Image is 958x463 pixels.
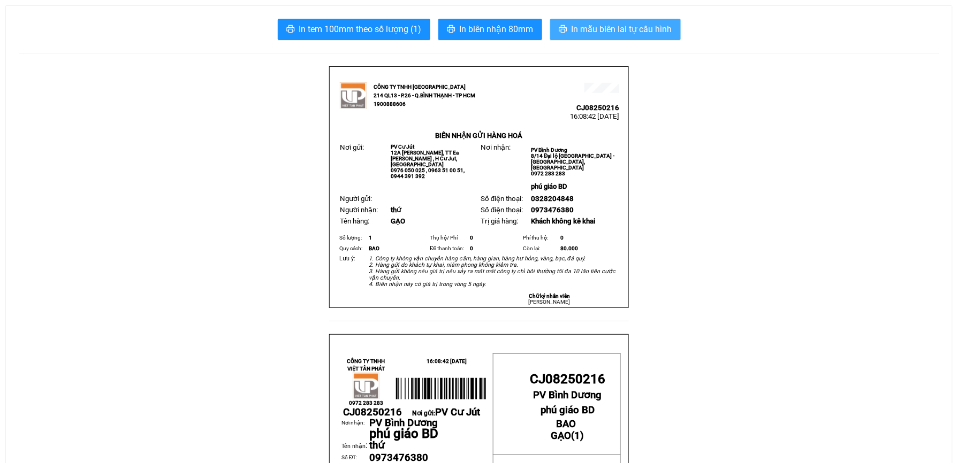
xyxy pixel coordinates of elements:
[391,206,401,214] span: thứ
[572,22,672,36] span: In mẫu biên lai tự cấu hình
[369,255,615,288] em: 1. Công ty không vận chuyển hàng cấm, hàng gian, hàng hư hỏng, vàng, bạc, đá quý. 2. Hàng gửi do ...
[341,443,366,450] span: Tên nhận
[412,410,480,417] span: Nơi gửi:
[343,406,402,418] span: CJ08250216
[531,171,566,176] span: 0972 283 283
[541,404,595,416] span: phú giáo BD
[531,206,574,214] span: 0973476380
[435,132,522,140] strong: BIÊN NHẬN GỬI HÀNG HOÁ
[576,104,619,112] span: CJ08250216
[534,389,602,401] span: PV Bình Dương
[559,25,567,35] span: printer
[370,439,385,451] span: thứ
[531,153,615,171] span: 8/14 Đại lộ [GEOGRAPHIC_DATA] - [GEOGRAPHIC_DATA], [GEOGRAPHIC_DATA]
[447,25,455,35] span: printer
[531,182,567,190] span: phú giáo BD
[531,147,568,153] span: PV Bình Dương
[391,150,459,167] span: 12A [PERSON_NAME], TT Ea [PERSON_NAME] , H Cư Jut, [GEOGRAPHIC_DATA]
[341,440,368,450] span: :
[278,19,430,40] button: printerIn tem 100mm theo số lượng (1)
[570,112,619,120] span: 16:08:42 [DATE]
[353,373,379,399] img: logo
[370,417,438,429] span: PV Bình Dương
[481,217,518,225] span: Trị giá hàng:
[481,206,523,214] span: Số điện thoại:
[470,245,473,251] span: 0
[340,143,364,151] span: Nơi gửi:
[340,195,372,203] span: Người gửi:
[529,293,570,299] strong: Chữ ký nhân viên
[551,418,584,442] strong: ( )
[286,25,295,35] span: printer
[369,235,372,241] span: 1
[529,299,571,305] span: [PERSON_NAME]
[339,255,355,262] span: Lưu ý:
[530,372,605,387] span: CJ08250216
[470,235,473,241] span: 0
[347,358,385,372] strong: CÔNG TY TNHH VIỆT TÂN PHÁT
[560,245,578,251] span: 80.000
[460,22,534,36] span: In biên nhận 80mm
[575,430,581,442] span: 1
[522,243,559,254] td: Còn lại:
[338,233,367,243] td: Số lượng:
[374,84,475,107] strong: CÔNG TY TNHH [GEOGRAPHIC_DATA] 214 QL13 - P.26 - Q.BÌNH THẠNH - TP HCM 1900888606
[550,19,681,40] button: printerIn mẫu biên lai tự cấu hình
[522,233,559,243] td: Phí thu hộ:
[391,144,414,150] span: PV Cư Jút
[338,243,367,254] td: Quy cách:
[557,418,576,430] span: BAO
[531,217,596,225] span: Khách không kê khai
[391,167,465,179] span: 0976 050 025 , 0963 51 00 51, 0944 391 392
[560,235,564,241] span: 0
[531,195,574,203] span: 0328204848
[340,82,367,109] img: logo
[340,217,369,225] span: Tên hàng:
[551,430,572,442] span: GẠO
[427,358,467,364] span: 16:08:42 [DATE]
[429,243,469,254] td: Đã thanh toán:
[341,419,369,440] td: Nơi nhận:
[391,217,405,225] span: GẠO
[299,22,422,36] span: In tem 100mm theo số lượng (1)
[340,206,378,214] span: Người nhận:
[349,400,383,406] span: 0972 283 283
[438,19,542,40] button: printerIn biên nhận 80mm
[481,195,523,203] span: Số điện thoại:
[370,426,439,441] span: phú giáo BD
[481,143,511,151] span: Nơi nhận:
[429,233,469,243] td: Thụ hộ/ Phí
[435,406,480,418] span: PV Cư Jút
[369,245,379,251] span: BAO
